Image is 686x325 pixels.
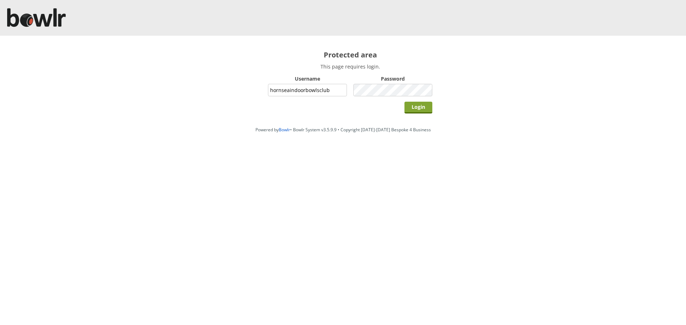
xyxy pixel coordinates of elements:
[279,127,290,133] a: Bowlr
[404,102,432,113] input: Login
[268,63,432,70] p: This page requires login.
[268,75,347,82] label: Username
[255,127,431,133] span: Powered by • Bowlr System v3.5.9.9 • Copyright [DATE]-[DATE] Bespoke 4 Business
[353,75,432,82] label: Password
[268,50,432,60] h2: Protected area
